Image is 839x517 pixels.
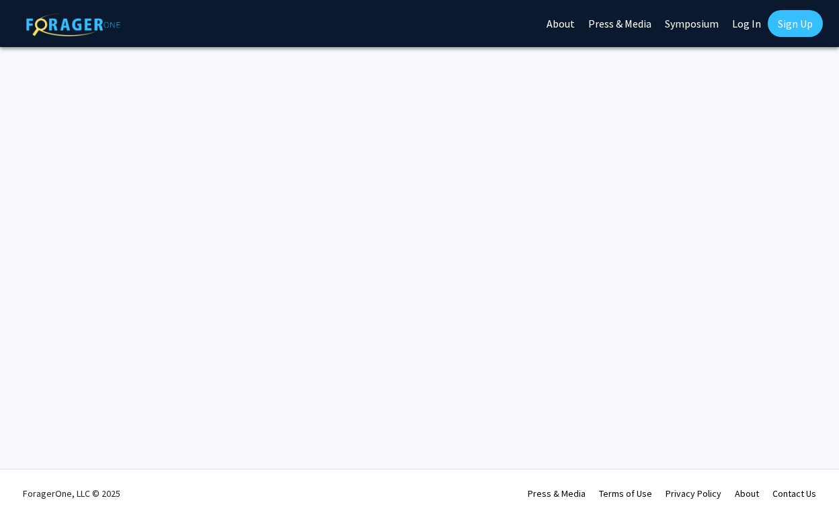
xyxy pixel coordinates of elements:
a: Press & Media [528,487,586,500]
a: Terms of Use [599,487,652,500]
div: ForagerOne, LLC © 2025 [23,470,120,517]
a: Contact Us [772,487,816,500]
a: Sign Up [768,10,823,37]
img: ForagerOne Logo [26,13,120,36]
a: About [735,487,759,500]
a: Privacy Policy [666,487,721,500]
